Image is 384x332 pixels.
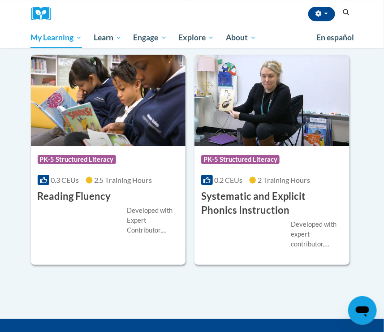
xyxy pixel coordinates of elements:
[308,7,335,21] button: Account Settings
[220,27,262,48] a: About
[25,27,88,48] a: My Learning
[201,155,280,164] span: PK-5 Structured Literacy
[317,33,354,42] span: En español
[31,55,186,146] img: Course Logo
[127,206,179,235] div: Developed with Expert Contributor, [PERSON_NAME] of [GEOGRAPHIC_DATA][US_STATE], [GEOGRAPHIC_DATA...
[31,7,58,21] a: Cox Campus
[94,176,152,184] span: 2.5 Training Hours
[226,32,256,43] span: About
[258,176,310,184] span: 2 Training Hours
[94,32,122,43] span: Learn
[30,32,82,43] span: My Learning
[134,32,167,43] span: Engage
[340,7,353,18] button: Search
[38,155,116,164] span: PK-5 Structured Literacy
[38,190,111,203] h3: Reading Fluency
[24,27,360,48] div: Main menu
[31,55,186,265] a: Course LogoPK-5 Structured Literacy0.3 CEUs2.5 Training Hours Reading FluencyDeveloped with Exper...
[194,55,349,146] img: Course Logo
[214,176,242,184] span: 0.2 CEUs
[178,32,214,43] span: Explore
[173,27,220,48] a: Explore
[348,296,377,325] iframe: Button to launch messaging window
[88,27,128,48] a: Learn
[201,190,343,217] h3: Systematic and Explicit Phonics Instruction
[51,176,79,184] span: 0.3 CEUs
[31,7,58,21] img: Logo brand
[311,28,360,47] a: En español
[194,55,349,265] a: Course LogoPK-5 Structured Literacy0.2 CEUs2 Training Hours Systematic and Explicit Phonics Instr...
[291,220,343,249] div: Developed with expert contributor, [PERSON_NAME], Reading Teacherʹs Top Ten Tools. In this course...
[128,27,173,48] a: Engage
